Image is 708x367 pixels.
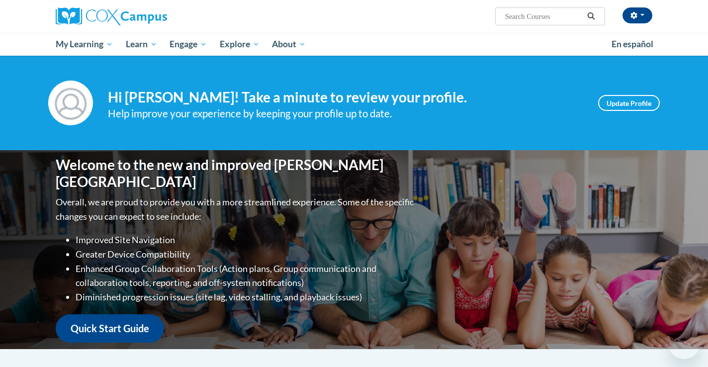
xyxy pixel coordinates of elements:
[76,290,416,304] li: Diminished progression issues (site lag, video stalling, and playback issues)
[668,327,700,359] iframe: Button to launch messaging window
[622,7,652,23] button: Account Settings
[163,33,213,56] a: Engage
[56,7,245,25] a: Cox Campus
[56,314,164,343] a: Quick Start Guide
[41,33,667,56] div: Main menu
[108,105,583,122] div: Help improve your experience by keeping your profile up to date.
[504,10,584,22] input: Search Courses
[612,39,653,49] span: En español
[76,233,416,247] li: Improved Site Navigation
[76,247,416,262] li: Greater Device Compatibility
[126,38,157,50] span: Learn
[49,33,119,56] a: My Learning
[119,33,164,56] a: Learn
[220,38,260,50] span: Explore
[56,38,113,50] span: My Learning
[76,262,416,290] li: Enhanced Group Collaboration Tools (Action plans, Group communication and collaboration tools, re...
[108,89,583,106] h4: Hi [PERSON_NAME]! Take a minute to review your profile.
[56,157,416,190] h1: Welcome to the new and improved [PERSON_NAME][GEOGRAPHIC_DATA]
[56,195,416,224] p: Overall, we are proud to provide you with a more streamlined experience. Some of the specific cha...
[56,7,167,25] img: Cox Campus
[605,34,660,55] a: En español
[170,38,207,50] span: Engage
[272,38,306,50] span: About
[266,33,313,56] a: About
[584,10,599,22] button: Search
[598,95,660,111] a: Update Profile
[213,33,266,56] a: Explore
[48,81,93,125] img: Profile Image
